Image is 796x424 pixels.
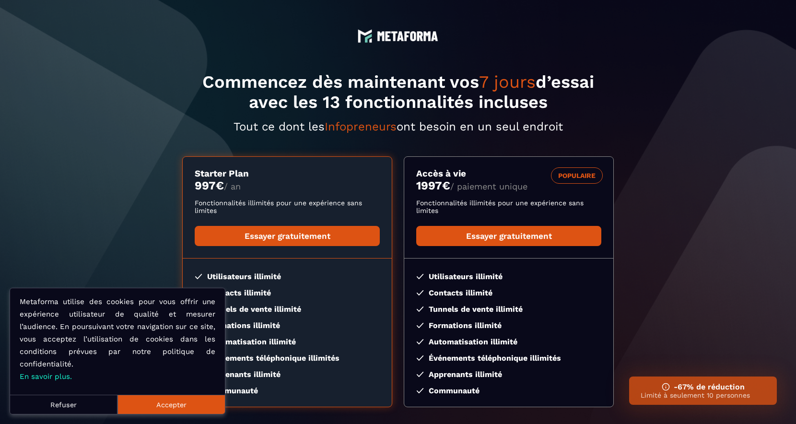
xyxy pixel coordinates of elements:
[416,305,601,314] li: Tunnels de vente illimité
[416,226,601,246] a: Essayer gratuitement
[416,290,424,295] img: checked
[416,386,601,395] li: Communauté
[325,120,397,133] span: Infopreneurs
[416,288,601,297] li: Contacts illimité
[416,274,424,279] img: checked
[442,179,450,192] currency: €
[641,382,765,391] h3: -67% de réduction
[416,199,601,214] p: Fonctionnalités illimités pour une expérience sans limites
[416,168,601,179] h3: Accès à vie
[195,370,380,379] li: Apprenants illimité
[416,179,450,192] money: 1997
[117,395,225,414] button: Accepter
[195,386,380,395] li: Communauté
[479,72,536,92] span: 7 jours
[662,383,670,391] img: ifno
[195,199,380,214] p: Fonctionnalités illimités pour une expérience sans limites
[416,306,424,312] img: checked
[195,272,380,281] li: Utilisateurs illimité
[416,337,601,346] li: Automatisation illimité
[195,274,202,279] img: checked
[195,337,380,346] li: Automatisation illimité
[416,321,601,330] li: Formations illimité
[195,353,380,363] li: Événements téléphonique illimités
[195,226,380,246] a: Essayer gratuitement
[416,339,424,344] img: checked
[195,321,380,330] li: Formations illimité
[416,370,601,379] li: Apprenants illimité
[182,72,614,112] h1: Commencez dès maintenant vos d’essai avec les 13 fonctionnalités incluses
[20,372,72,381] a: En savoir plus.
[195,179,224,192] money: 997
[416,272,601,281] li: Utilisateurs illimité
[20,295,215,383] p: Metaforma utilise des cookies pour vous offrir une expérience utilisateur de qualité et mesurer l...
[450,181,527,191] span: / paiement unique
[641,391,765,399] p: Limité à seulement 10 personnes
[416,372,424,377] img: checked
[551,167,603,184] div: POPULAIRE
[195,305,380,314] li: Tunnels de vente illimité
[216,179,224,192] currency: €
[416,388,424,393] img: checked
[10,395,117,414] button: Refuser
[416,355,424,361] img: checked
[377,31,438,41] img: logo
[182,120,614,133] p: Tout ce dont les ont besoin en un seul endroit
[416,353,601,363] li: Événements téléphonique illimités
[195,168,380,179] h3: Starter Plan
[224,181,241,191] span: / an
[358,29,372,43] img: logo
[416,323,424,328] img: checked
[195,288,380,297] li: Contacts illimité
